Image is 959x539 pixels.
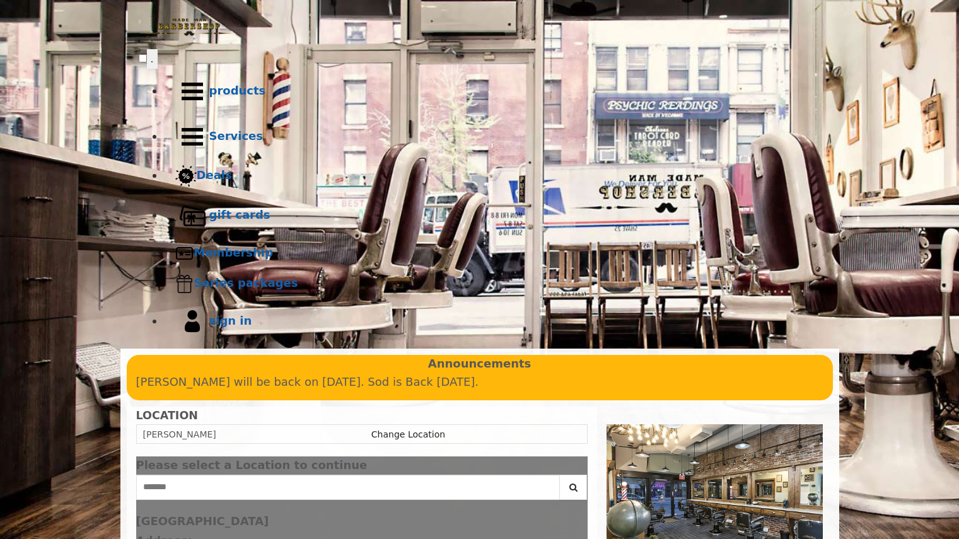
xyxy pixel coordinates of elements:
a: Series packagesSeries packages [164,269,821,299]
a: MembershipMembership [164,238,821,269]
b: Services [209,129,264,142]
b: products [209,84,266,97]
b: LOCATION [136,409,198,422]
img: Deals [175,165,197,187]
img: sign in [175,304,209,339]
a: DealsDeals [164,159,821,193]
b: gift cards [209,208,270,221]
span: . [151,52,154,65]
b: [GEOGRAPHIC_DATA] [136,514,269,528]
img: Series packages [175,274,194,293]
button: menu toggle [147,49,158,69]
a: Gift cardsgift cards [164,193,821,238]
span: Please select a Location to continue [136,458,368,472]
a: Productsproducts [164,69,821,114]
b: Announcements [428,355,532,373]
img: Products [175,74,209,108]
button: close dialog [569,461,588,470]
b: Membership [194,246,273,259]
p: [PERSON_NAME] will be back on [DATE]. Sod is Back [DATE]. [136,373,823,391]
a: Change Location [371,429,445,439]
input: menu toggle [139,54,147,62]
img: Services [175,120,209,154]
b: Series packages [194,276,298,289]
img: Membership [175,244,194,263]
a: ServicesServices [164,114,821,159]
i: Search button [566,483,581,492]
img: Gift cards [175,199,209,233]
a: sign insign in [164,299,821,344]
img: Made Man Barbershop logo [139,7,240,47]
div: Center Select [136,475,588,506]
input: Search Center [136,475,561,500]
b: sign in [209,314,252,327]
b: Deals [197,168,232,182]
span: [PERSON_NAME] [143,429,216,439]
